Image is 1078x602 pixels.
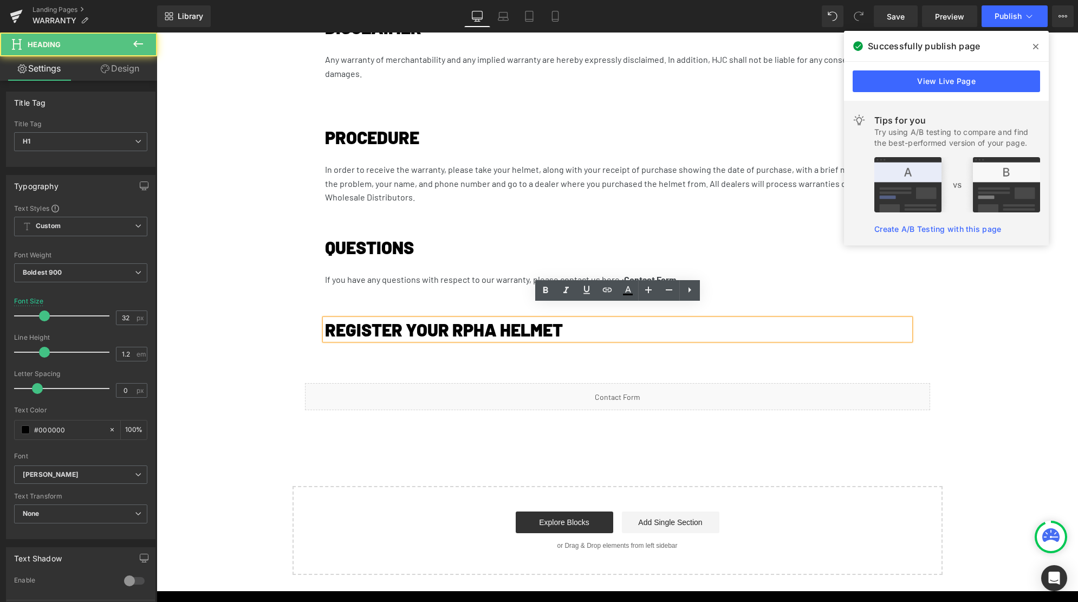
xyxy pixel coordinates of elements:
p: or Drag & Drop elements from left sidebar [153,509,769,517]
span: Preview [935,11,964,22]
span: Heading [28,40,61,49]
a: Mobile [542,5,568,27]
a: Create A/B Testing with this page [874,224,1001,234]
a: View Live Page [853,70,1040,92]
a: New Library [157,5,211,27]
div: Text Color [14,406,147,414]
img: light.svg [853,114,866,127]
div: Try using A/B testing to compare and find the best-performed version of your page. [874,127,1040,148]
div: Text Transform [14,493,147,500]
span: px [137,314,146,321]
button: More [1052,5,1074,27]
a: Preview [922,5,977,27]
button: Publish [982,5,1048,27]
a: Explore Blocks [359,479,457,501]
span: Library [178,11,203,21]
i: [PERSON_NAME] [23,470,79,480]
p: Any warranty of merchantability and any implied warranty are hereby expressly disclaimed. In addi... [168,20,754,48]
div: Typography [14,176,59,191]
div: Letter Spacing [14,370,147,378]
div: Text Styles [14,204,147,212]
a: Landing Pages [33,5,157,14]
a: Add Single Section [465,479,563,501]
h1: REGISTER YOUR RPHA HELMET [168,287,710,307]
a: Design [81,56,159,81]
span: WARRANTY [33,16,76,25]
span: em [137,351,146,358]
b: Boldest 900 [23,268,62,276]
img: tip.png [874,157,1040,212]
a: Desktop [464,5,490,27]
div: Title Tag [14,92,46,107]
button: Redo [848,5,869,27]
span: Save [887,11,905,22]
b: Custom [36,222,61,231]
div: Tips for you [874,114,1040,127]
div: Open Intercom Messenger [1041,565,1067,591]
span: Successfully publish page [868,40,980,53]
input: Color [34,424,103,436]
a: Tablet [516,5,542,27]
div: Line Height [14,334,147,341]
div: Font Weight [14,251,147,259]
a: Laptop [490,5,516,27]
a: Contact Form [467,242,519,252]
p: In order to receive the warranty, please take your helmet, along with your receipt of purchase sh... [168,130,754,172]
b: None [23,509,40,517]
div: Font Size [14,297,44,305]
div: Enable [14,576,113,587]
b: H1 [23,137,30,145]
h1: QUESTIONS [168,204,710,225]
div: Font [14,452,147,460]
div: % [121,420,147,439]
div: Title Tag [14,120,147,128]
button: Undo [822,5,843,27]
p: If you have any questions with respect to our warranty, please contact us here : [168,240,754,254]
div: Text Shadow [14,548,62,563]
span: px [137,387,146,394]
span: Publish [995,12,1022,21]
h1: PROCEDURE [168,94,710,115]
